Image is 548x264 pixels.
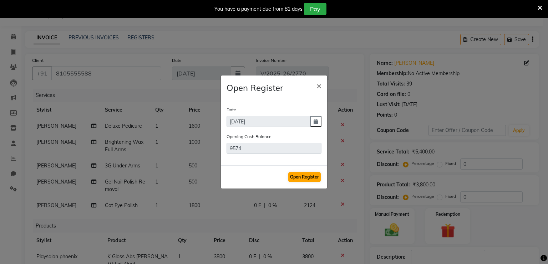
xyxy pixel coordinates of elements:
h4: Open Register [227,81,283,94]
input: Amount [227,143,321,154]
div: You have a payment due from 81 days [214,5,303,13]
label: Date [227,107,236,113]
span: × [316,80,321,91]
button: Pay [304,3,326,15]
label: Opening Cash Balance [227,133,272,140]
button: Open Register [288,172,321,182]
button: Close [311,75,327,96]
